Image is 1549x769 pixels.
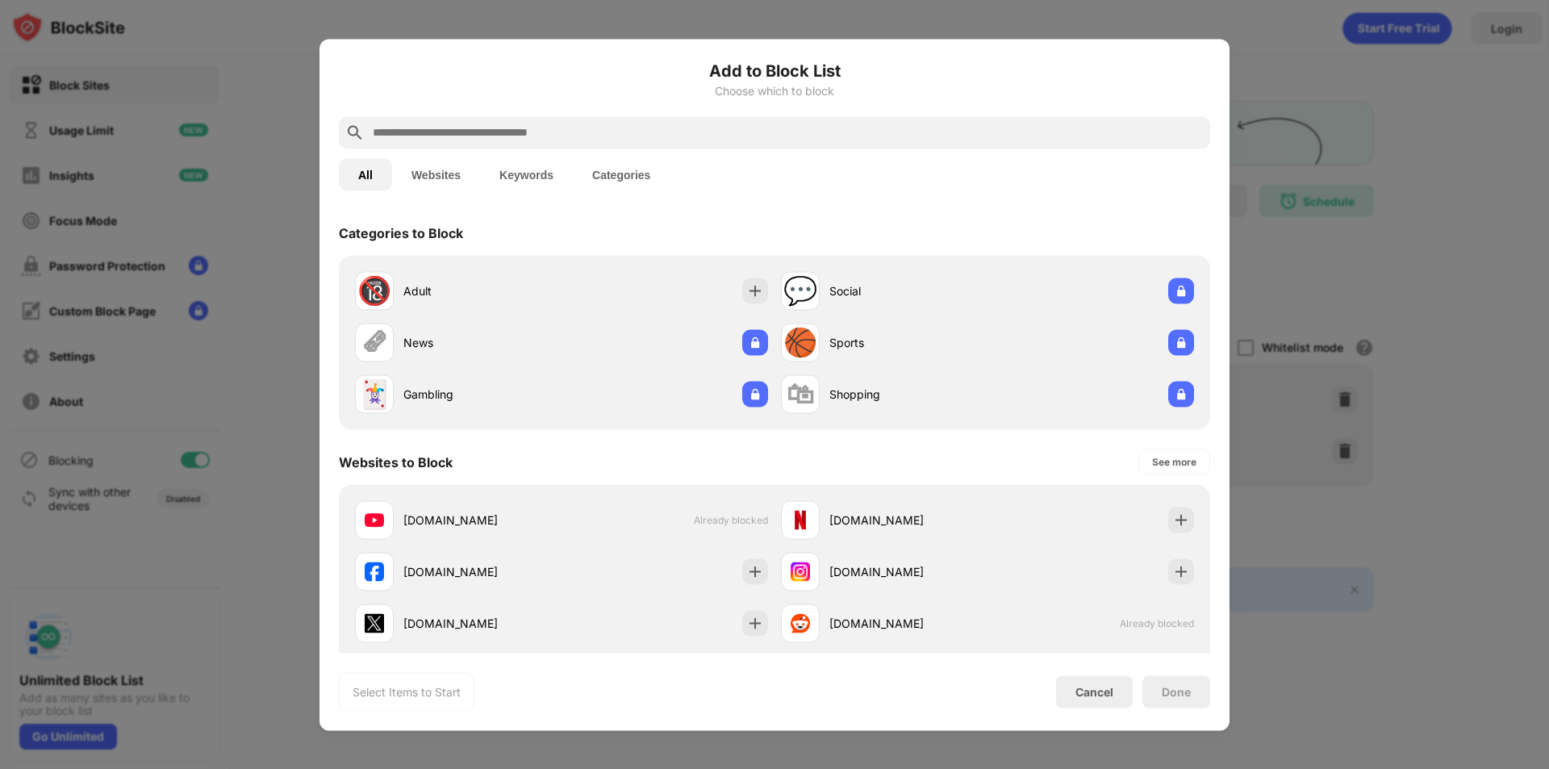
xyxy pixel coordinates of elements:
[357,274,391,307] div: 🔞
[791,613,810,633] img: favicons
[361,326,388,359] div: 🗞
[829,386,987,403] div: Shopping
[829,282,987,299] div: Social
[480,158,573,190] button: Keywords
[339,158,392,190] button: All
[787,378,814,411] div: 🛍
[694,514,768,526] span: Already blocked
[403,563,562,580] div: [DOMAIN_NAME]
[339,58,1210,82] h6: Add to Block List
[403,615,562,632] div: [DOMAIN_NAME]
[365,562,384,581] img: favicons
[403,386,562,403] div: Gambling
[829,563,987,580] div: [DOMAIN_NAME]
[829,512,987,529] div: [DOMAIN_NAME]
[829,334,987,351] div: Sports
[1120,617,1194,629] span: Already blocked
[403,512,562,529] div: [DOMAIN_NAME]
[365,613,384,633] img: favicons
[791,510,810,529] img: favicons
[783,326,817,359] div: 🏀
[1162,685,1191,698] div: Done
[339,453,453,470] div: Websites to Block
[829,615,987,632] div: [DOMAIN_NAME]
[345,123,365,142] img: search.svg
[357,378,391,411] div: 🃏
[573,158,670,190] button: Categories
[403,334,562,351] div: News
[353,683,461,700] div: Select Items to Start
[1152,453,1196,470] div: See more
[1075,685,1113,699] div: Cancel
[783,274,817,307] div: 💬
[403,282,562,299] div: Adult
[339,224,463,240] div: Categories to Block
[392,158,480,190] button: Websites
[365,510,384,529] img: favicons
[339,84,1210,97] div: Choose which to block
[791,562,810,581] img: favicons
